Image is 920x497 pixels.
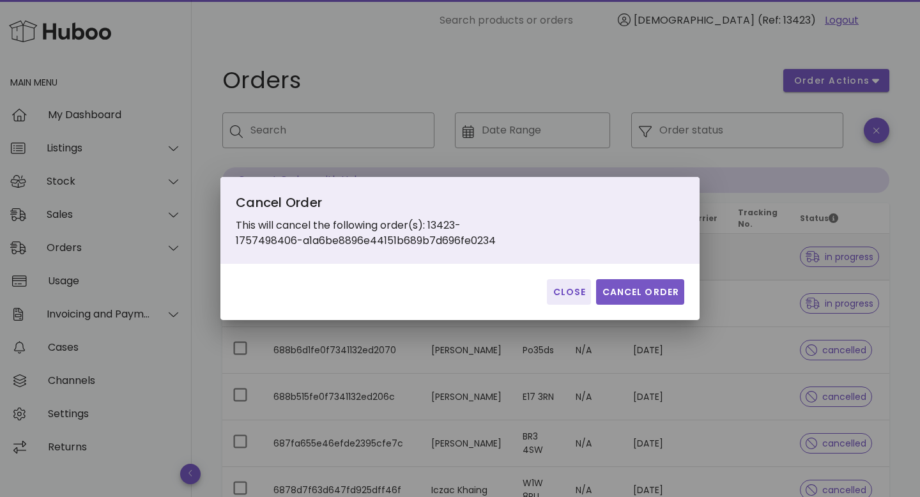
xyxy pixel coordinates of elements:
[596,279,684,305] button: Cancel Order
[601,286,679,299] span: Cancel Order
[552,286,586,299] span: Close
[547,279,591,305] button: Close
[236,192,523,218] div: Cancel Order
[236,192,523,249] div: This will cancel the following order(s): 13423-1757498406-a1a6be8896e44151b689b7d696fe0234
